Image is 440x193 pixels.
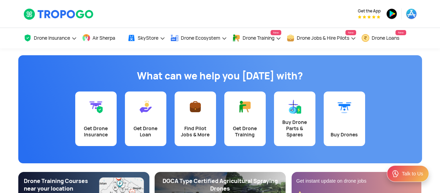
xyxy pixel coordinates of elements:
img: appstore [406,8,417,19]
span: Drone Insurance [34,35,70,41]
span: Drone Loans [372,35,399,41]
div: Buy Drone Parts & Spares [278,119,311,138]
a: Drone TrainingNew [232,28,281,48]
div: Talk to Us [402,170,423,177]
img: playstore [386,8,397,19]
div: DGCA Type Certified Agricultural Spraying Drones [160,177,280,193]
span: Drone Ecosystem [181,35,220,41]
img: Get Drone Loan [139,100,153,114]
a: Buy Drone Parts & Spares [274,91,315,146]
span: New [395,30,406,35]
div: Buy Drones [328,132,361,138]
a: Find Pilot Jobs & More [175,91,216,146]
span: Drone Jobs & Hire Pilots [297,35,349,41]
img: TropoGo Logo [23,8,94,20]
img: Find Pilot Jobs & More [188,100,202,114]
a: SkyStore [127,28,165,48]
a: Air Sherpa [82,28,122,48]
img: ic_Support.svg [391,170,400,178]
div: Get Drone Insurance [79,125,113,138]
img: Get Drone Insurance [89,100,103,114]
span: New [271,30,281,35]
a: Get Drone Insurance [75,91,117,146]
span: SkyStore [138,35,158,41]
img: App Raking [358,15,380,19]
div: Find Pilot Jobs & More [179,125,212,138]
img: Get Drone Training [238,100,252,114]
span: Drone Training [243,35,274,41]
div: Get instant update on drone jobs [296,177,417,184]
a: Get Drone Loan [125,91,166,146]
a: Drone Ecosystem [170,28,227,48]
div: Get Drone Training [228,125,262,138]
a: Drone Jobs & Hire PilotsNew [286,28,356,48]
div: Get Drone Loan [129,125,162,138]
a: Buy Drones [324,91,365,146]
img: Buy Drones [338,100,351,114]
span: New [345,30,356,35]
img: Buy Drone Parts & Spares [288,100,302,114]
span: Get the App [358,8,381,14]
h1: What can we help you [DATE] with? [23,69,417,83]
a: Drone Insurance [23,28,77,48]
span: Air Sherpa [92,35,115,41]
a: Drone LoansNew [361,28,406,48]
div: Drone Training Courses near your location [24,177,99,193]
a: Get Drone Training [224,91,266,146]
